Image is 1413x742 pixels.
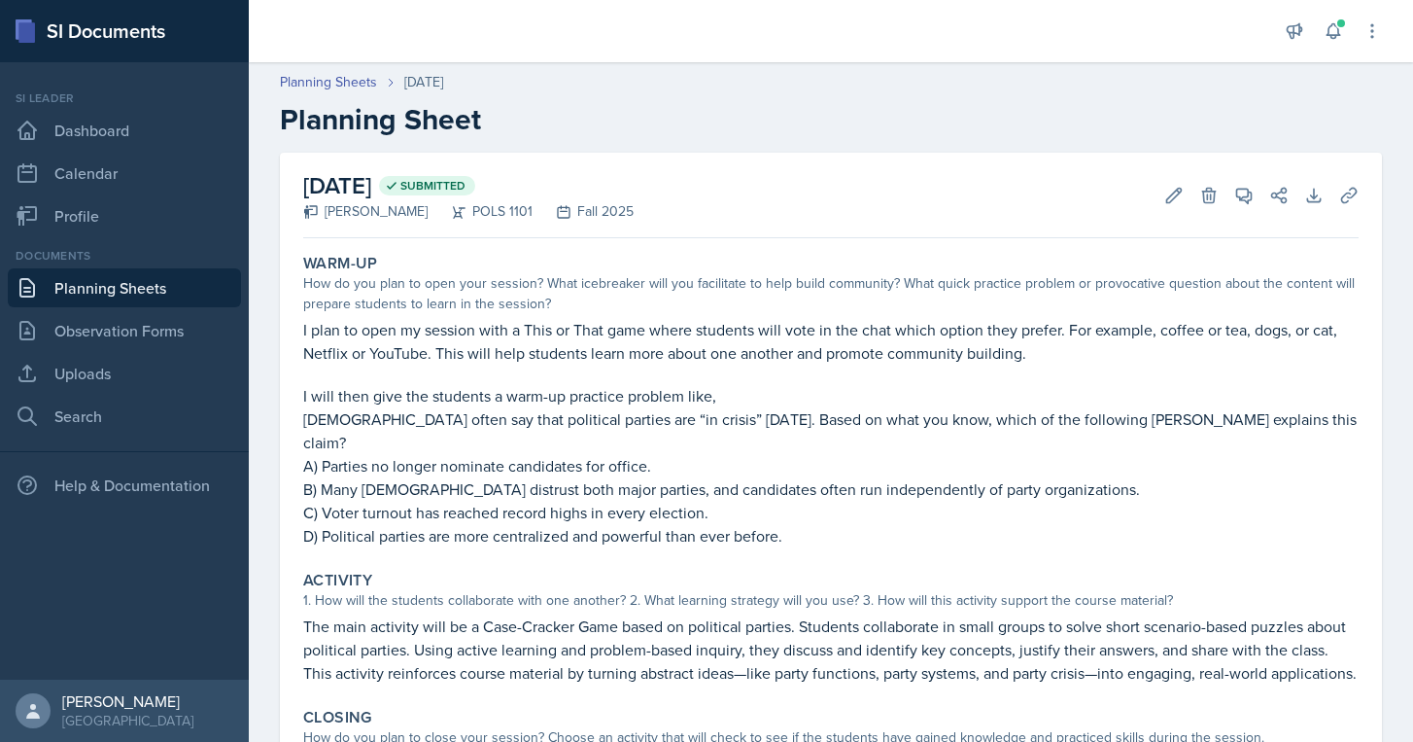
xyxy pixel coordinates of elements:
[303,477,1359,501] p: B) Many [DEMOGRAPHIC_DATA] distrust both major parties, and candidates often run independently of...
[8,196,241,235] a: Profile
[303,615,1359,685] p: The main activity will be a Case-Cracker Game based on political parties. Students collaborate in...
[533,201,634,222] div: Fall 2025
[303,501,1359,524] p: C) Voter turnout has reached record highs in every election.
[428,201,533,222] div: POLS 1101
[280,72,377,92] a: Planning Sheets
[303,273,1359,314] div: How do you plan to open your session? What icebreaker will you facilitate to help build community...
[8,354,241,393] a: Uploads
[62,691,193,711] div: [PERSON_NAME]
[303,708,372,727] label: Closing
[280,102,1382,137] h2: Planning Sheet
[8,247,241,265] div: Documents
[303,168,634,203] h2: [DATE]
[303,254,378,273] label: Warm-Up
[62,711,193,730] div: [GEOGRAPHIC_DATA]
[8,311,241,350] a: Observation Forms
[8,397,241,436] a: Search
[303,524,1359,548] p: D) Political parties are more centralized and powerful than ever before.
[303,590,1359,611] div: 1. How will the students collaborate with one another? 2. What learning strategy will you use? 3....
[303,407,1359,454] p: [DEMOGRAPHIC_DATA] often say that political parties are “in crisis” [DATE]. Based on what you kno...
[404,72,443,92] div: [DATE]
[8,154,241,193] a: Calendar
[303,201,428,222] div: [PERSON_NAME]
[400,178,465,194] span: Submitted
[8,111,241,150] a: Dashboard
[303,571,372,590] label: Activity
[303,318,1359,365] p: I plan to open my session with a This or That game where students will vote in the chat which opt...
[303,454,1359,477] p: A) Parties no longer nominate candidates for office.
[8,89,241,107] div: Si leader
[8,466,241,505] div: Help & Documentation
[303,384,1359,407] p: I will then give the students a warm-up practice problem like,
[8,268,241,307] a: Planning Sheets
